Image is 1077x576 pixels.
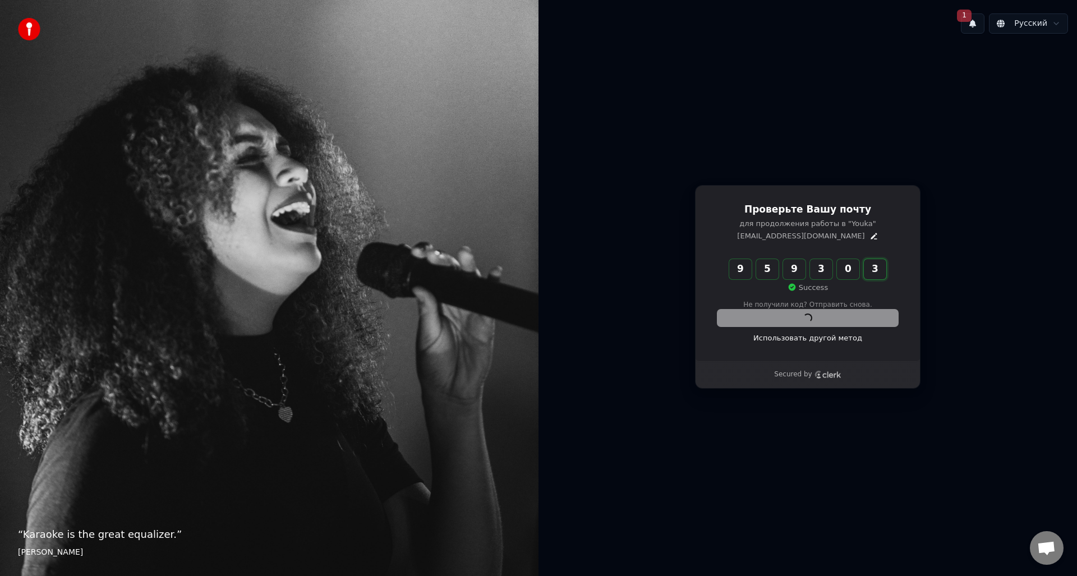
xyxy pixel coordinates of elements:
[814,371,841,379] a: Clerk logo
[737,231,864,241] p: [EMAIL_ADDRESS][DOMAIN_NAME]
[729,259,909,279] input: Enter verification code
[869,232,878,241] button: Edit
[957,10,972,22] span: 1
[788,283,828,293] p: Success
[18,547,521,558] footer: [PERSON_NAME]
[774,370,812,379] p: Secured by
[1030,531,1064,565] div: Открытый чат
[18,18,40,40] img: youka
[717,203,898,216] h1: Проверьте Вашу почту
[717,219,898,229] p: для продолжения работы в "Youka"
[961,13,984,34] button: 1
[753,333,862,343] a: Использовать другой метод
[18,527,521,542] p: “ Karaoke is the great equalizer. ”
